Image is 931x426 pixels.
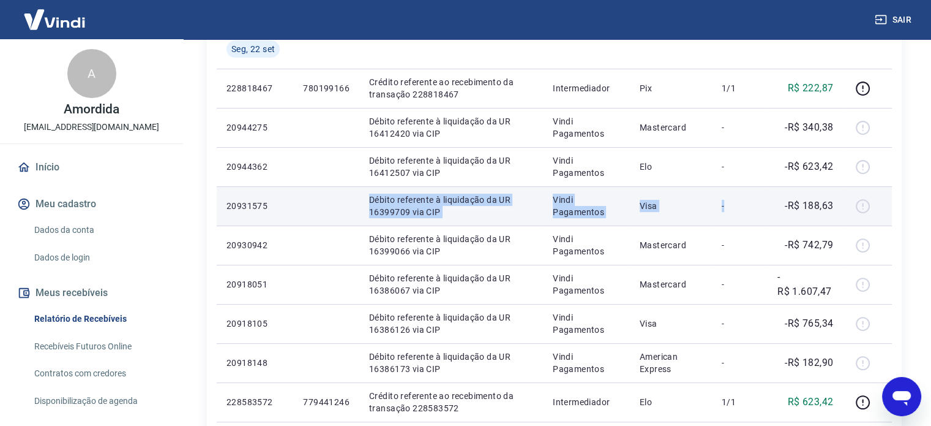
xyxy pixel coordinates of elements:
p: Vindi Pagamentos [553,194,620,218]
p: - [722,357,758,369]
p: 779441246 [303,396,350,408]
p: - [722,239,758,251]
p: - [722,161,758,173]
p: Vindi Pagamentos [553,115,620,140]
p: 1/1 [722,396,758,408]
p: -R$ 742,79 [785,238,833,253]
p: -R$ 188,63 [785,199,833,213]
p: Vindi Pagamentos [553,272,620,297]
p: Intermediador [553,396,620,408]
p: Mastercard [640,121,702,134]
p: Visa [640,200,702,212]
p: 1/1 [722,82,758,94]
p: -R$ 182,90 [785,356,833,370]
p: R$ 222,87 [788,81,834,96]
p: R$ 623,42 [788,395,834,409]
button: Sair [872,9,916,31]
p: Débito referente à liquidação da UR 16386126 via CIP [369,311,533,336]
p: -R$ 1.607,47 [777,270,833,299]
p: Débito referente à liquidação da UR 16386067 via CIP [369,272,533,297]
p: - [722,278,758,291]
p: 20918105 [226,318,283,330]
p: Débito referente à liquidação da UR 16399709 via CIP [369,194,533,218]
p: 20930942 [226,239,283,251]
p: Mastercard [640,278,702,291]
p: Crédito referente ao recebimento da transação 228818467 [369,76,533,101]
p: Débito referente à liquidação da UR 16399066 via CIP [369,233,533,257]
p: Débito referente à liquidação da UR 16412507 via CIP [369,154,533,179]
p: Vindi Pagamentos [553,311,620,336]
p: Visa [640,318,702,330]
iframe: Botão para abrir a janela de mensagens [882,377,921,416]
p: Vindi Pagamentos [553,351,620,375]
img: Vindi [15,1,94,38]
p: American Express [640,351,702,375]
p: Elo [640,396,702,408]
a: Dados da conta [29,218,168,243]
p: 20918148 [226,357,283,369]
a: Contratos com credores [29,361,168,386]
p: Débito referente à liquidação da UR 16412420 via CIP [369,115,533,140]
p: 20944362 [226,161,283,173]
p: 780199166 [303,82,350,94]
button: Meus recebíveis [15,280,168,306]
p: Intermediador [553,82,620,94]
p: 228818467 [226,82,283,94]
button: Meu cadastro [15,191,168,218]
span: Seg, 22 set [231,43,275,55]
p: -R$ 623,42 [785,159,833,174]
a: Disponibilização de agenda [29,389,168,414]
a: Início [15,154,168,181]
p: 20918051 [226,278,283,291]
a: Recebíveis Futuros Online [29,334,168,359]
p: 20931575 [226,200,283,212]
a: Dados de login [29,245,168,270]
p: Vindi Pagamentos [553,233,620,257]
p: Débito referente à liquidação da UR 16386173 via CIP [369,351,533,375]
p: Amordida [64,103,119,116]
p: Elo [640,161,702,173]
p: 20944275 [226,121,283,134]
p: Pix [640,82,702,94]
p: -R$ 765,34 [785,316,833,331]
p: Crédito referente ao recebimento da transação 228583572 [369,390,533,414]
p: Mastercard [640,239,702,251]
div: A [67,49,116,98]
p: Vindi Pagamentos [553,154,620,179]
p: 228583572 [226,396,283,408]
p: -R$ 340,38 [785,120,833,135]
p: - [722,121,758,134]
a: Relatório de Recebíveis [29,306,168,332]
p: [EMAIL_ADDRESS][DOMAIN_NAME] [24,121,159,134]
p: - [722,318,758,330]
p: - [722,200,758,212]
